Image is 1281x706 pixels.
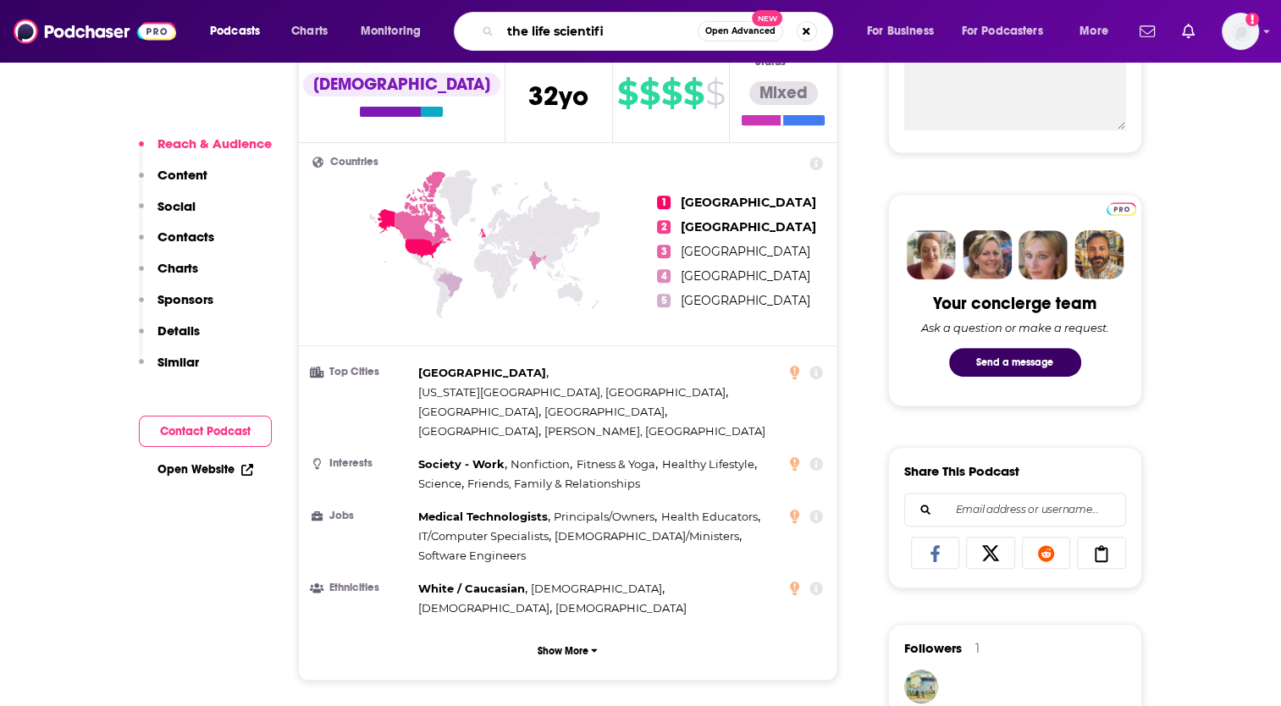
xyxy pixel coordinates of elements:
span: , [418,579,527,598]
span: 5 [657,294,671,307]
span: Parental Status [755,46,807,68]
span: [DEMOGRAPHIC_DATA] [555,601,687,615]
button: Sponsors [139,291,213,323]
span: [GEOGRAPHIC_DATA] [681,219,816,234]
p: Reach & Audience [157,135,272,152]
span: , [418,402,541,422]
span: Principals/Owners [554,510,654,523]
span: Podcasts [210,19,260,43]
span: $ [683,80,704,107]
h3: Ethnicities [312,582,411,593]
span: , [531,579,665,598]
div: Search followers [904,493,1126,527]
span: [GEOGRAPHIC_DATA] [681,244,810,259]
span: [DEMOGRAPHIC_DATA] [531,582,662,595]
span: Followers [904,640,962,656]
span: Health Educators [661,510,758,523]
span: 3 [657,245,671,258]
span: , [555,527,742,546]
span: 1 [657,196,671,209]
h3: Jobs [312,510,411,521]
button: Contacts [139,229,214,260]
button: open menu [198,18,282,45]
span: [DEMOGRAPHIC_DATA]/Ministers [555,529,739,543]
p: Content [157,167,207,183]
span: [GEOGRAPHIC_DATA] [418,424,538,438]
p: Contacts [157,229,214,245]
button: Similar [139,354,199,385]
span: [GEOGRAPHIC_DATA] [418,405,538,418]
button: Show profile menu [1222,13,1259,50]
span: $ [705,80,725,107]
img: Barbara Profile [963,230,1012,279]
span: , [418,507,550,527]
span: For Business [867,19,934,43]
a: Show notifications dropdown [1133,17,1162,46]
span: Healthy Lifestyle [662,457,754,471]
div: Your concierge team [933,293,1096,314]
span: Charts [291,19,328,43]
span: White / Caucasian [418,582,525,595]
span: $ [639,80,660,107]
p: Details [157,323,200,339]
div: Mixed [749,81,818,105]
button: open menu [951,18,1068,45]
img: icandoitbudy [904,670,938,703]
span: [GEOGRAPHIC_DATA] [681,268,810,284]
img: Podchaser Pro [1107,202,1136,216]
span: , [662,455,757,474]
a: Copy Link [1077,537,1126,569]
div: 1 [975,641,980,656]
span: Countries [330,157,378,168]
span: Medical Technologists [418,510,548,523]
span: Open Advanced [705,27,776,36]
button: Content [139,167,207,198]
span: 4 [657,269,671,283]
span: IT/Computer Specialists [418,529,549,543]
p: Sponsors [157,291,213,307]
img: User Profile [1222,13,1259,50]
h3: Share This Podcast [904,463,1019,479]
span: [GEOGRAPHIC_DATA] [544,405,665,418]
span: [PERSON_NAME], [GEOGRAPHIC_DATA] [544,424,765,438]
button: Social [139,198,196,229]
div: Ask a question or make a request. [921,321,1109,334]
span: , [418,422,541,441]
img: Jon Profile [1074,230,1124,279]
a: Share on Facebook [911,537,960,569]
span: 2 [657,220,671,234]
span: [US_STATE][GEOGRAPHIC_DATA], [GEOGRAPHIC_DATA] [418,385,726,399]
span: , [418,363,549,383]
h3: Interests [312,458,411,469]
span: Logged in as gmacdermott [1222,13,1259,50]
span: Fitness & Yoga [577,457,655,471]
button: open menu [1068,18,1129,45]
a: Open Website [157,462,253,477]
span: Science [418,477,461,490]
a: Share on Reddit [1022,537,1071,569]
span: , [661,507,760,527]
button: Show More [312,635,824,666]
span: , [418,455,507,474]
img: Sydney Profile [907,230,956,279]
img: Jules Profile [1019,230,1068,279]
span: , [511,455,572,474]
span: [GEOGRAPHIC_DATA] [681,293,810,308]
span: $ [617,80,638,107]
span: 32 yo [528,80,588,113]
span: Monitoring [361,19,421,43]
span: , [418,474,464,494]
input: Search podcasts, credits, & more... [500,18,698,45]
p: Charts [157,260,198,276]
h3: Top Cities [312,367,411,378]
a: Podchaser - Follow, Share and Rate Podcasts [14,15,176,47]
button: Contact Podcast [139,416,272,447]
span: Software Engineers [418,549,526,562]
span: , [418,598,552,618]
span: [GEOGRAPHIC_DATA] [681,195,816,210]
button: Reach & Audience [139,135,272,167]
button: Open AdvancedNew [698,21,783,41]
a: Charts [280,18,338,45]
span: , [544,402,667,422]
